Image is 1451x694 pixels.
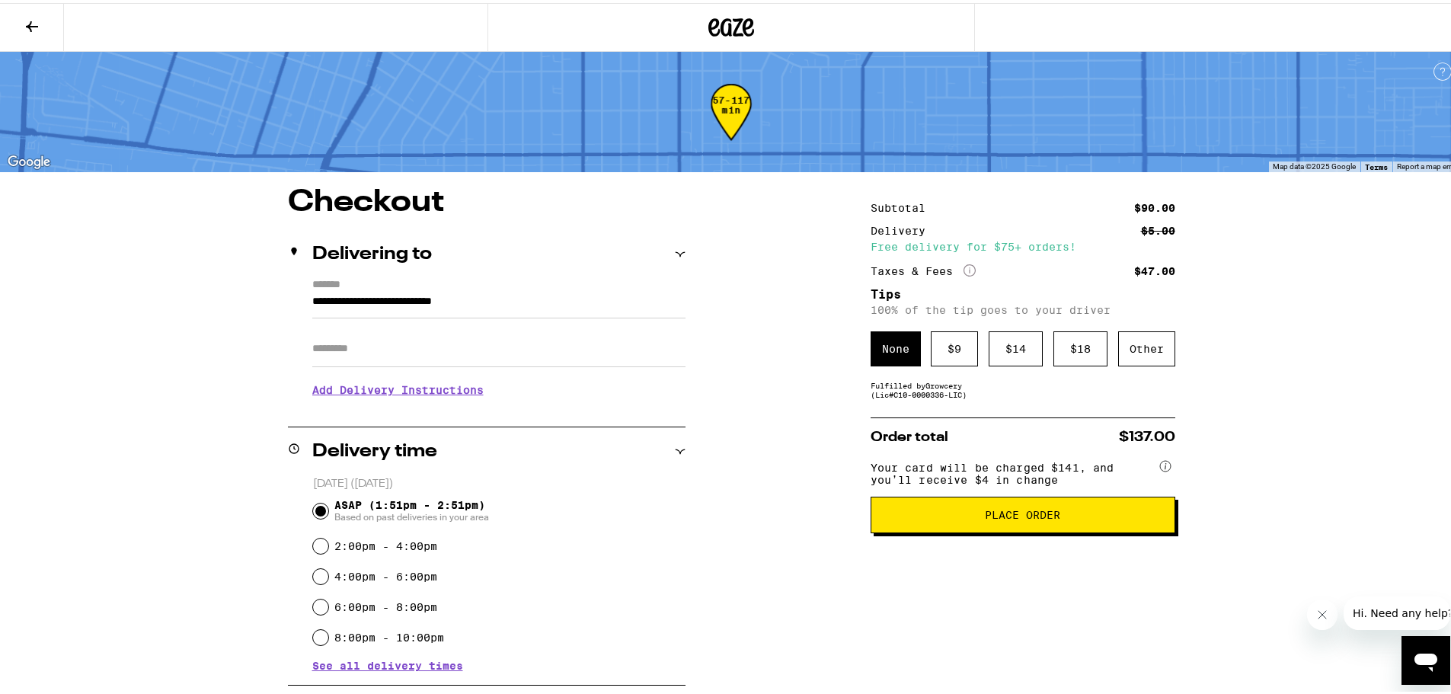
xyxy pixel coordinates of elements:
[334,598,437,610] label: 6:00pm - 8:00pm
[931,328,978,363] div: $ 9
[989,328,1043,363] div: $ 14
[9,11,110,23] span: Hi. Need any help?
[334,568,437,580] label: 4:00pm - 6:00pm
[1141,222,1175,233] div: $5.00
[871,427,948,441] span: Order total
[1119,427,1175,441] span: $137.00
[334,496,489,520] span: ASAP (1:51pm - 2:51pm)
[312,405,686,417] p: We'll contact you at [PHONE_NUMBER] when we arrive
[4,149,54,169] img: Google
[288,184,686,215] h1: Checkout
[312,369,686,405] h3: Add Delivery Instructions
[871,200,936,210] div: Subtotal
[871,378,1175,396] div: Fulfilled by Growcery (Lic# C10-0000336-LIC )
[1365,159,1388,168] a: Terms
[871,261,976,275] div: Taxes & Fees
[871,222,936,233] div: Delivery
[334,537,437,549] label: 2:00pm - 4:00pm
[1401,633,1450,682] iframe: Button to launch messaging window
[711,92,752,149] div: 57-117 min
[1134,200,1175,210] div: $90.00
[1053,328,1107,363] div: $ 18
[871,238,1175,249] div: Free delivery for $75+ orders!
[4,149,54,169] a: Open this area in Google Maps (opens a new window)
[871,286,1175,298] h5: Tips
[1307,596,1338,627] iframe: Close message
[334,508,489,520] span: Based on past deliveries in your area
[871,328,921,363] div: None
[313,474,686,488] p: [DATE] ([DATE])
[334,628,444,641] label: 8:00pm - 10:00pm
[871,453,1157,483] span: Your card will be charged $141, and you’ll receive $4 in change
[985,507,1060,517] span: Place Order
[312,440,437,458] h2: Delivery time
[1344,593,1450,627] iframe: Message from company
[1118,328,1175,363] div: Other
[1134,263,1175,273] div: $47.00
[312,242,432,261] h2: Delivering to
[871,494,1175,530] button: Place Order
[1273,159,1356,168] span: Map data ©2025 Google
[871,301,1175,313] p: 100% of the tip goes to your driver
[312,657,463,668] button: See all delivery times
